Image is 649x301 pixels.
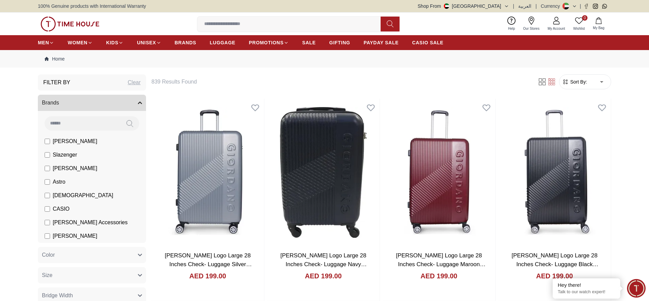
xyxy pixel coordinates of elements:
[280,252,367,276] a: [PERSON_NAME] Logo Large 28 Inches Check- Luggage Navy GR020.28.NVY
[383,99,495,246] img: Giordano Logo Large 28 Inches Check- Luggage Maroon GR020.28.MRN
[558,282,615,288] div: Hey there!
[249,37,289,49] a: PROMOTIONS
[189,271,226,281] h4: AED 199.00
[43,78,70,87] h3: Filter By
[511,252,598,276] a: [PERSON_NAME] Logo Large 28 Inches Check- Luggage Black GR020.28.BLK
[498,99,611,246] img: Giordano Logo Large 28 Inches Check- Luggage Black GR020.28.BLK
[53,164,97,172] span: [PERSON_NAME]
[175,37,196,49] a: BRANDS
[38,3,146,9] span: 100% Genuine products with International Warranty
[210,39,236,46] span: LUGGAGE
[41,17,99,31] img: ...
[38,95,146,111] button: Brands
[558,289,615,295] p: Talk to our watch expert!
[53,218,127,227] span: [PERSON_NAME] Accessories
[106,37,123,49] a: KIDS
[418,3,509,9] button: Shop From[GEOGRAPHIC_DATA]
[53,232,97,240] span: [PERSON_NAME]
[536,271,573,281] h4: AED 199.00
[53,151,77,159] span: Slazenger
[45,220,50,225] input: [PERSON_NAME] Accessories
[602,4,607,9] a: Whatsapp
[38,50,611,68] nav: Breadcrumb
[53,178,65,186] span: Astro
[569,78,587,85] span: Sort By:
[329,37,350,49] a: GIFTING
[210,37,236,49] a: LUGGAGE
[137,37,161,49] a: UNISEX
[302,39,316,46] span: SALE
[389,252,497,276] a: [PERSON_NAME] Logo Large 28 Inches Check- Luggage Maroon [MEDICAL_RECORD_NUMBER].28.MRN
[364,39,399,46] span: PAYDAY SALE
[580,3,581,9] span: |
[545,26,568,31] span: My Account
[45,55,65,62] a: Home
[582,15,587,21] span: 0
[53,205,70,213] span: CASIO
[518,3,531,9] button: العربية
[519,15,544,32] a: Our Stores
[106,39,118,46] span: KIDS
[569,15,589,32] a: 0Wishlist
[38,39,49,46] span: MEN
[541,3,563,9] div: Currency
[53,191,113,200] span: [DEMOGRAPHIC_DATA]
[42,99,59,107] span: Brands
[584,4,589,9] a: Facebook
[444,3,449,9] img: United Arab Emirates
[45,193,50,198] input: [DEMOGRAPHIC_DATA]
[53,137,97,145] span: [PERSON_NAME]
[68,37,93,49] a: WOMEN
[627,279,646,298] div: Chat Widget
[562,78,587,85] button: Sort By:
[521,26,542,31] span: Our Stores
[589,16,608,32] button: My Bag
[42,271,52,279] span: Size
[305,271,342,281] h4: AED 199.00
[45,139,50,144] input: [PERSON_NAME]
[571,26,587,31] span: Wishlist
[42,251,55,259] span: Color
[38,37,54,49] a: MEN
[364,37,399,49] a: PAYDAY SALE
[45,152,50,158] input: Slazenger
[38,267,146,283] button: Size
[590,25,607,30] span: My Bag
[45,166,50,171] input: [PERSON_NAME]
[68,39,88,46] span: WOMEN
[249,39,284,46] span: PROMOTIONS
[535,3,537,9] span: |
[38,247,146,263] button: Color
[302,37,316,49] a: SALE
[513,3,514,9] span: |
[151,99,264,246] img: Giordano Logo Large 28 Inches Check- Luggage Silver GR020.28.SLV
[505,26,518,31] span: Help
[45,233,50,239] input: [PERSON_NAME]
[593,4,598,9] a: Instagram
[412,37,443,49] a: CASIO SALE
[165,252,251,276] a: [PERSON_NAME] Logo Large 28 Inches Check- Luggage Silver GR020.28.SLV
[175,39,196,46] span: BRANDS
[420,271,457,281] h4: AED 199.00
[329,39,350,46] span: GIFTING
[412,39,443,46] span: CASIO SALE
[137,39,156,46] span: UNISEX
[45,179,50,185] input: Astro
[151,78,529,86] h6: 839 Results Found
[504,15,519,32] a: Help
[128,78,141,87] div: Clear
[45,206,50,212] input: CASIO
[267,99,380,246] img: Giordano Logo Large 28 Inches Check- Luggage Navy GR020.28.NVY
[42,292,73,300] span: Bridge Width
